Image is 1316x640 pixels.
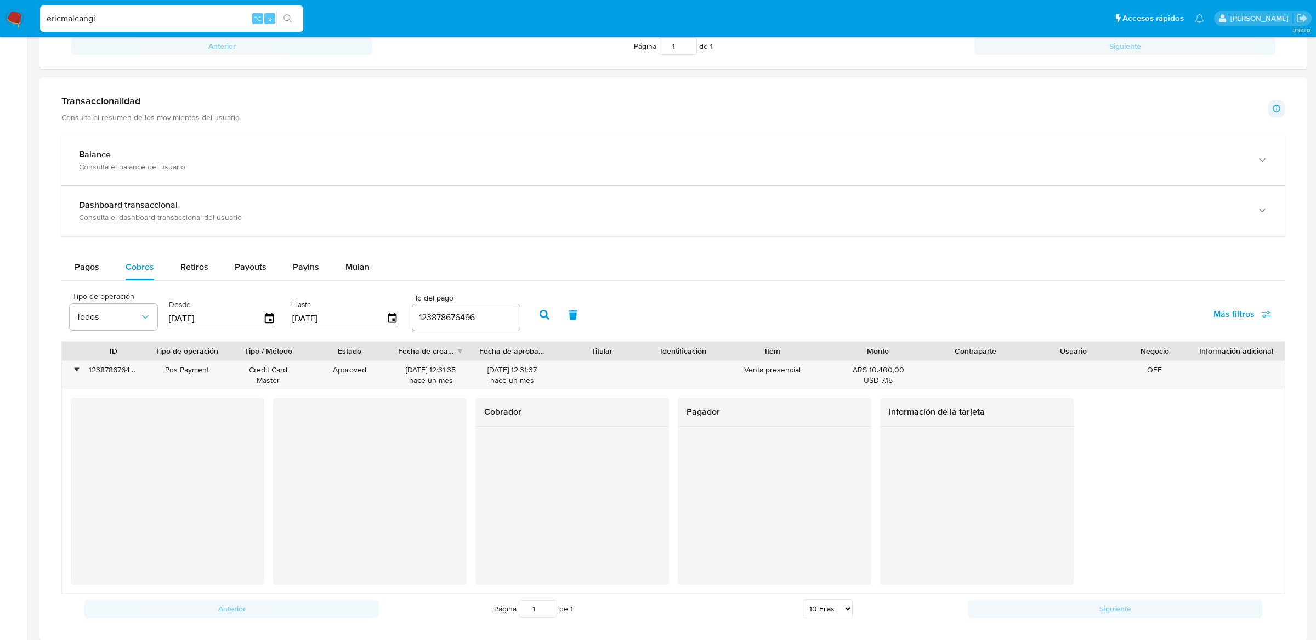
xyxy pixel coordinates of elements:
span: Página de [634,37,713,55]
button: Anterior [71,37,372,55]
input: Buscar usuario o caso... [40,12,303,26]
span: 1 [710,41,713,52]
a: Notificaciones [1195,14,1204,23]
span: Accesos rápidos [1122,13,1184,24]
span: s [268,13,271,24]
a: Salir [1296,13,1308,24]
span: ⌥ [253,13,262,24]
button: search-icon [276,11,299,26]
p: eric.malcangi@mercadolibre.com [1230,13,1292,24]
span: 3.163.0 [1293,26,1311,35]
button: Siguiente [974,37,1275,55]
